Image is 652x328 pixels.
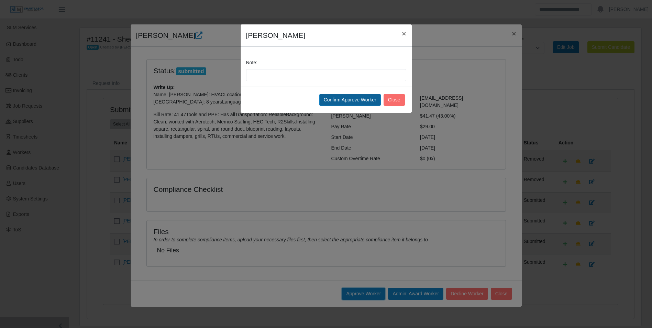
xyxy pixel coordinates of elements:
[246,30,306,41] h4: [PERSON_NAME]
[384,94,405,106] button: Close
[319,94,381,106] button: Confirm Approve Worker
[246,59,257,66] label: Note:
[396,24,411,43] button: Close
[402,30,406,37] span: ×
